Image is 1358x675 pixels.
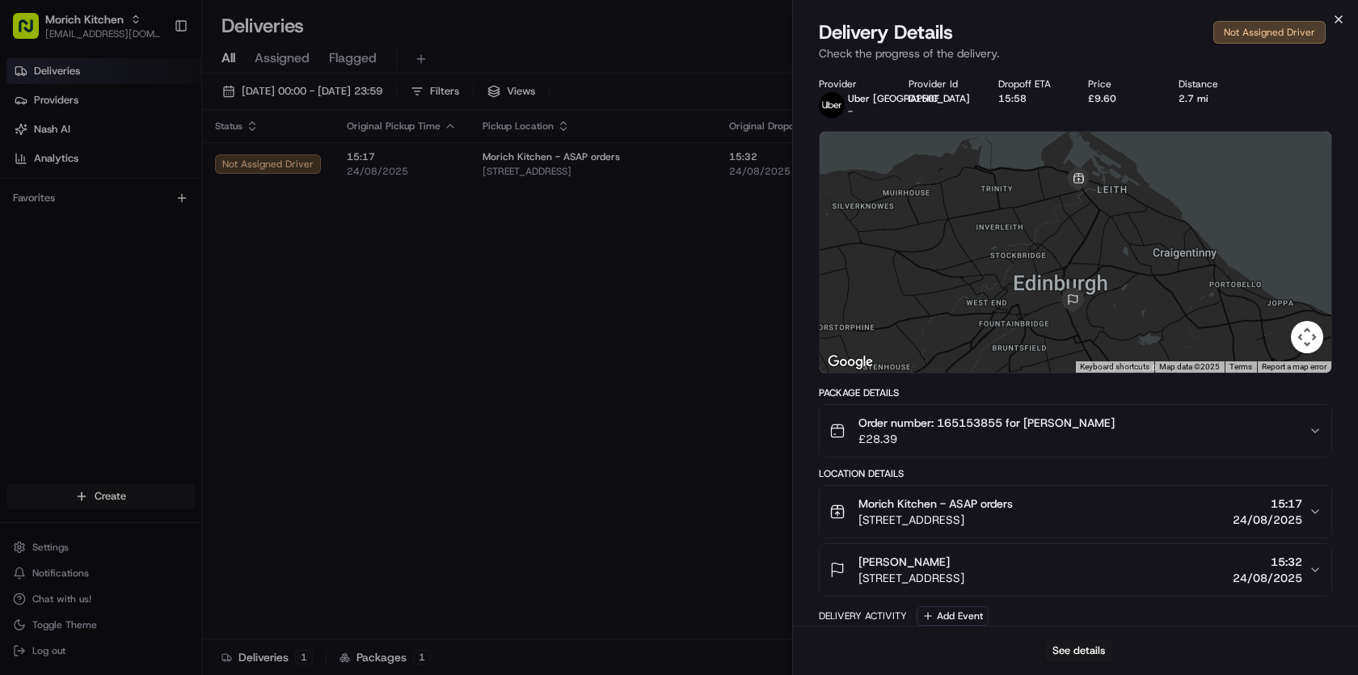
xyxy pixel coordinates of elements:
img: 4920774857489_3d7f54699973ba98c624_72.jpg [34,154,63,184]
button: Add Event [917,606,989,626]
span: Morich Kitchen - ASAP orders [858,496,1013,512]
span: Knowledge Base [32,361,124,378]
button: [PERSON_NAME][STREET_ADDRESS]15:3224/08/2025 [820,544,1331,596]
button: See details [1045,639,1112,662]
span: [DATE] [143,251,176,264]
div: 2.7 mi [1179,92,1242,105]
a: Report a map error [1262,362,1326,371]
a: 📗Knowledge Base [10,355,130,384]
img: Asif Zaman Khan [16,235,42,261]
a: Terms (opens in new tab) [1229,362,1252,371]
div: 15:58 [998,92,1062,105]
div: Delivery Activity [819,610,907,622]
img: 1736555255976-a54dd68f-1ca7-489b-9aae-adbdc363a1c4 [32,251,45,264]
a: Powered byPylon [114,400,196,413]
div: Start new chat [73,154,265,171]
div: Dropoff ETA [998,78,1062,91]
button: Morich Kitchen - ASAP orders[STREET_ADDRESS]15:1724/08/2025 [820,486,1331,538]
img: 1736555255976-a54dd68f-1ca7-489b-9aae-adbdc363a1c4 [16,154,45,184]
span: 15:32 [1233,554,1302,570]
a: Open this area in Google Maps (opens a new window) [824,352,877,373]
span: Pylon [161,401,196,413]
button: Order number: 165153855 for [PERSON_NAME]£28.39 [820,405,1331,457]
span: 15:17 [1233,496,1302,512]
div: Distance [1179,78,1242,91]
span: 24/08/2025 [1233,570,1302,586]
div: Past conversations [16,210,108,223]
span: Delivery Details [819,19,953,45]
a: 💻API Documentation [130,355,266,384]
input: Clear [42,104,267,121]
span: • [217,294,223,307]
img: Google [824,352,877,373]
img: uber-new-logo.jpeg [819,92,845,118]
span: Order number: 165153855 for [PERSON_NAME] [858,415,1115,431]
div: Price [1088,78,1152,91]
span: [PERSON_NAME] [50,251,131,264]
div: We're available if you need us! [73,171,222,184]
span: £28.39 [858,431,1115,447]
div: Provider Id [909,78,972,91]
button: Keyboard shortcuts [1080,361,1149,373]
span: API Documentation [153,361,259,378]
div: Provider [819,78,883,91]
div: 📗 [16,363,29,376]
div: 💻 [137,363,150,376]
span: 24/08/2025 [1233,512,1302,528]
button: Start new chat [275,159,294,179]
div: Location Details [819,467,1332,480]
p: Check the progress of the delivery. [819,45,1332,61]
span: Map data ©2025 [1159,362,1220,371]
span: [DATE] [226,294,259,307]
div: Package Details [819,386,1332,399]
img: Dianne Alexi Soriano [16,279,42,305]
button: See all [251,207,294,226]
button: D150F [909,92,939,105]
span: [STREET_ADDRESS] [858,570,964,586]
span: Uber [GEOGRAPHIC_DATA] [848,92,970,105]
span: - [848,105,853,118]
span: [STREET_ADDRESS] [858,512,1013,528]
span: • [134,251,140,264]
img: 1736555255976-a54dd68f-1ca7-489b-9aae-adbdc363a1c4 [32,295,45,308]
span: [PERSON_NAME] [858,554,950,570]
p: Welcome 👋 [16,65,294,91]
span: [PERSON_NAME] [PERSON_NAME] [50,294,214,307]
img: Nash [16,16,48,49]
div: £9.60 [1088,92,1152,105]
button: Map camera controls [1291,321,1323,353]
